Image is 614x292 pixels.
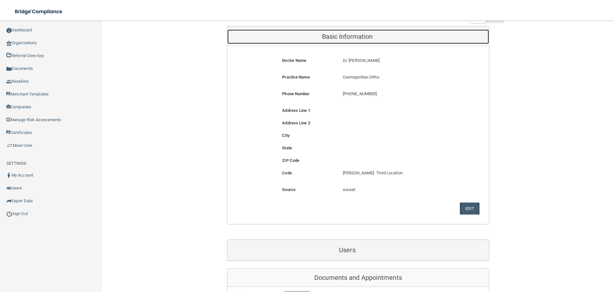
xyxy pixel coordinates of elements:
[6,28,12,33] img: ic_dashboard_dark.d01f4a41.png
[6,41,12,46] img: organization-icon.f8decf85.png
[282,171,292,175] b: Code
[343,169,454,177] p: [PERSON_NAME]- Third Location
[343,90,454,98] p: [PHONE_NUMBER]
[232,243,484,257] a: Users
[503,246,606,272] iframe: Drift Widget Chat Controller
[6,160,26,167] label: SETTINGS
[282,146,292,150] b: State
[6,79,12,84] img: ic_reseller.de258add.png
[10,5,68,18] img: bridge_compliance_login_screen.278c3ca4.svg
[343,73,454,81] p: Cosmopolitan Ortho
[282,133,289,138] b: City
[6,186,12,191] img: icon-users.e205127d.png
[6,66,12,71] img: icon-documents.8dae5593.png
[343,57,454,64] p: Dr. [PERSON_NAME]
[343,186,454,194] p: sunset
[282,58,306,63] b: Doctor Name
[6,198,12,204] img: icon-export.b9366987.png
[232,29,484,44] a: Basic Information
[460,203,479,214] button: Edit
[282,187,295,192] b: Source
[227,269,489,287] div: Documents and Appointments
[6,211,12,217] img: ic_power_dark.7ecde6b1.png
[282,91,310,96] b: Phone Number
[6,142,13,149] img: briefcase.64adab9b.png
[232,246,462,254] h5: Users
[282,75,310,79] b: Practice Name
[282,108,310,113] b: Address Line 1
[282,158,299,163] b: ZIP Code
[232,33,462,40] h5: Basic Information
[6,173,12,178] img: ic_user_dark.df1a06c3.png
[282,121,310,125] b: Address Line 2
